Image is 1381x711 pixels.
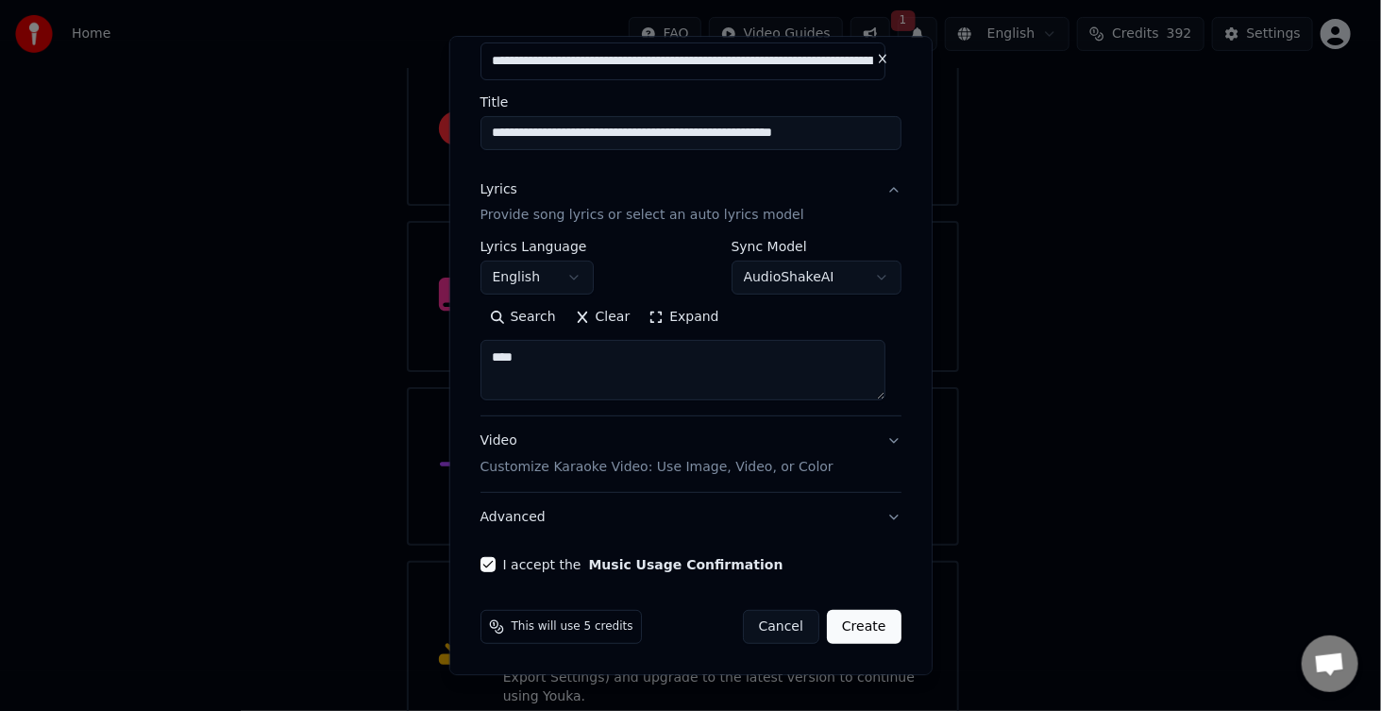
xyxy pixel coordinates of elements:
button: Create [827,611,901,645]
div: Lyrics [480,180,517,199]
div: LyricsProvide song lyrics or select an auto lyrics model [480,241,901,416]
button: Cancel [743,611,819,645]
button: Advanced [480,494,901,543]
button: I accept the [588,559,783,572]
p: Customize Karaoke Video: Use Image, Video, or Color [480,459,834,478]
div: Video [480,432,834,478]
span: This will use 5 credits [512,620,633,635]
button: LyricsProvide song lyrics or select an auto lyrics model [480,165,901,241]
label: Lyrics Language [480,241,594,254]
label: Title [480,95,901,109]
p: Provide song lyrics or select an auto lyrics model [480,207,804,226]
button: VideoCustomize Karaoke Video: Use Image, Video, or Color [480,417,901,493]
button: Search [480,303,565,333]
label: Sync Model [732,241,901,254]
button: Clear [565,303,640,333]
label: I accept the [503,559,783,572]
button: Expand [639,303,728,333]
